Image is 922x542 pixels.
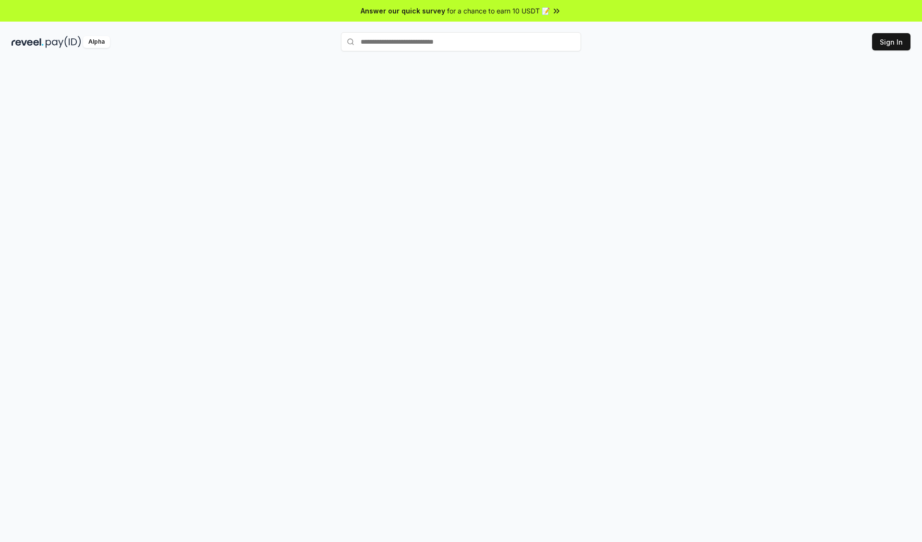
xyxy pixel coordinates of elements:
div: Alpha [83,36,110,48]
span: for a chance to earn 10 USDT 📝 [447,6,550,16]
button: Sign In [872,33,910,50]
span: Answer our quick survey [361,6,445,16]
img: reveel_dark [12,36,44,48]
img: pay_id [46,36,81,48]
